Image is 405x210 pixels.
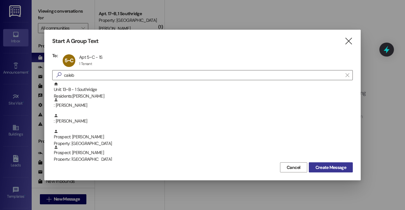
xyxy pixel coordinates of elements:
[54,82,353,100] div: Unit: 13~B - 1 Southridge
[52,38,98,45] h3: Start A Group Text
[65,57,74,64] span: 5~C
[309,162,353,172] button: Create Message
[79,61,92,66] div: 1 Tenant
[52,98,353,113] div: : [PERSON_NAME]
[54,93,353,99] div: Residents: [PERSON_NAME]
[52,113,353,129] div: : [PERSON_NAME]
[287,164,301,171] span: Cancel
[54,156,353,163] div: Property: [GEOGRAPHIC_DATA]
[54,145,353,163] div: Prospect: [PERSON_NAME]
[344,38,353,45] i: 
[54,98,353,109] div: : [PERSON_NAME]
[52,145,353,161] div: Prospect: [PERSON_NAME]Property: [GEOGRAPHIC_DATA]
[79,54,103,60] div: Apt 5~C - 1S
[315,164,346,171] span: Create Message
[54,72,64,78] i: 
[52,53,58,58] h3: To:
[346,73,349,78] i: 
[64,71,342,80] input: Search for any contact or apartment
[342,70,352,80] button: Clear text
[54,113,353,124] div: : [PERSON_NAME]
[54,129,353,147] div: Prospect: [PERSON_NAME]
[52,129,353,145] div: Prospect: [PERSON_NAME]Property: [GEOGRAPHIC_DATA]
[280,162,307,172] button: Cancel
[52,82,353,98] div: Unit: 13~B - 1 SouthridgeResidents:[PERSON_NAME]
[54,140,353,147] div: Property: [GEOGRAPHIC_DATA]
